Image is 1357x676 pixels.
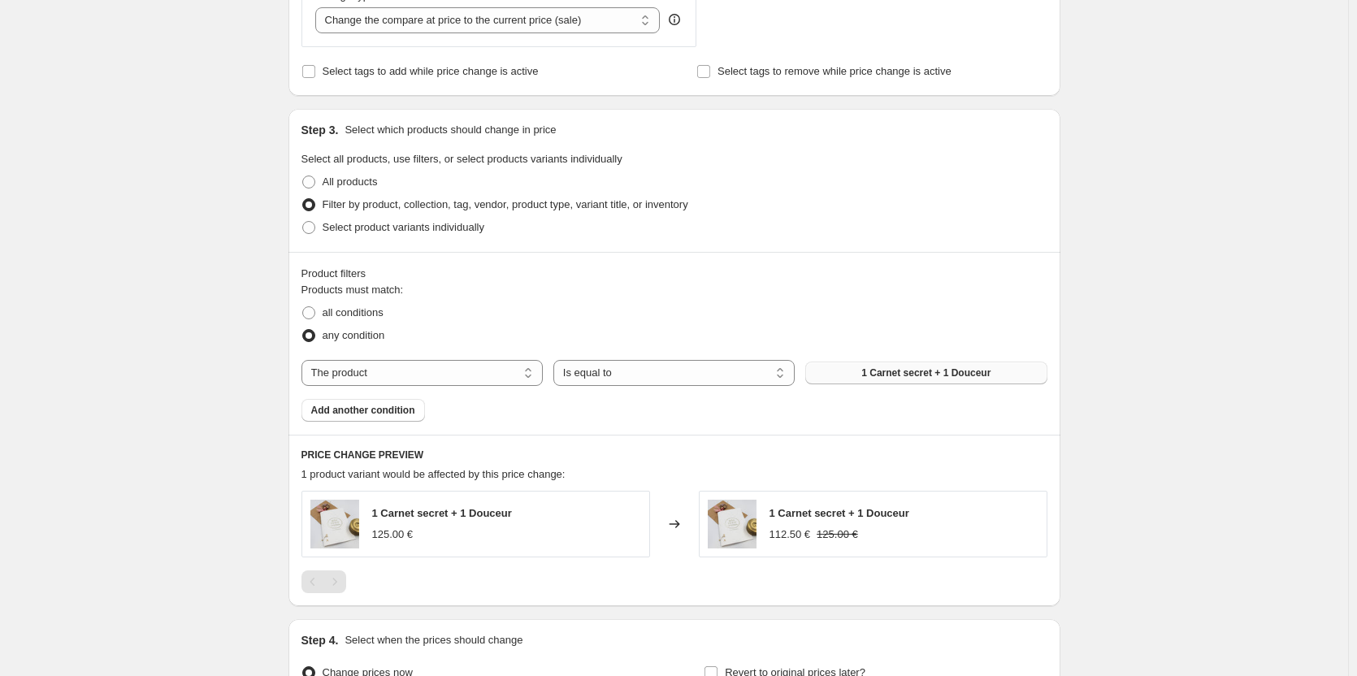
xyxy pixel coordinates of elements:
[323,175,378,188] span: All products
[345,122,556,138] p: Select which products should change in price
[301,448,1047,461] h6: PRICE CHANGE PREVIEW
[323,329,385,341] span: any condition
[301,266,1047,282] div: Product filters
[861,366,991,379] span: 1 Carnet secret + 1 Douceur
[323,65,539,77] span: Select tags to add while price change is active
[372,507,512,519] span: 1 Carnet secret + 1 Douceur
[301,122,339,138] h2: Step 3.
[301,468,566,480] span: 1 product variant would be affected by this price change:
[310,500,359,548] img: 1072_80x.jpg
[301,632,339,648] h2: Step 4.
[323,306,384,318] span: all conditions
[345,632,522,648] p: Select when the prices should change
[708,500,757,548] img: 1072_80x.jpg
[323,221,484,233] span: Select product variants individually
[311,404,415,417] span: Add another condition
[301,153,622,165] span: Select all products, use filters, or select products variants individually
[301,570,346,593] nav: Pagination
[372,526,414,543] div: 125.00 €
[301,284,404,296] span: Products must match:
[817,526,858,543] strike: 125.00 €
[718,65,952,77] span: Select tags to remove while price change is active
[301,399,425,422] button: Add another condition
[770,507,909,519] span: 1 Carnet secret + 1 Douceur
[666,11,683,28] div: help
[770,526,811,543] div: 112.50 €
[323,198,688,210] span: Filter by product, collection, tag, vendor, product type, variant title, or inventory
[805,362,1047,384] button: 1 Carnet secret + 1 Douceur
